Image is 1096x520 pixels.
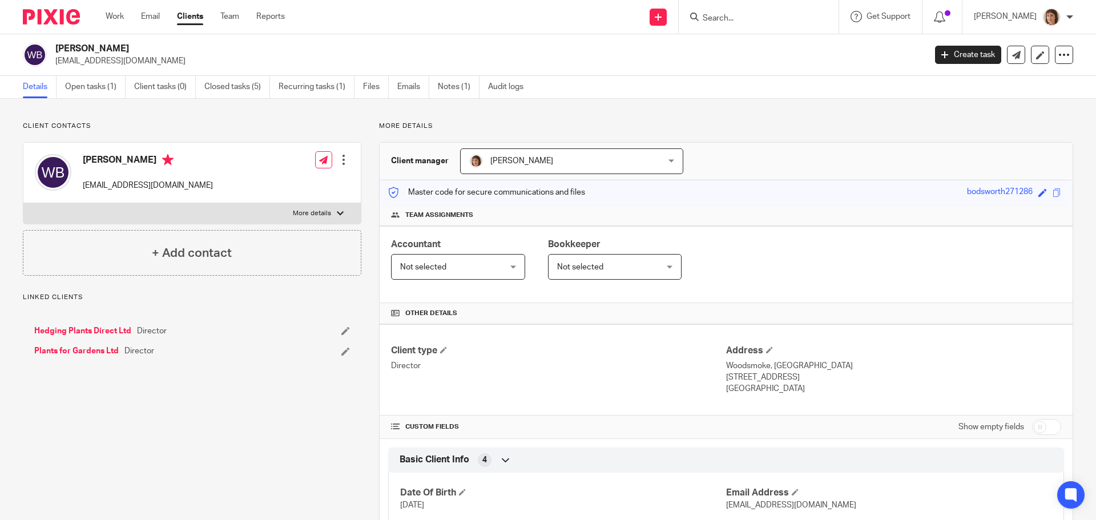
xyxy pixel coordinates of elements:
a: Audit logs [488,76,532,98]
p: More details [379,122,1073,131]
img: Pixie%204.jpg [1042,8,1061,26]
a: Hedging Plants Direct Ltd [34,325,131,337]
a: Open tasks (1) [65,76,126,98]
p: Woodsmoke, [GEOGRAPHIC_DATA] [726,360,1061,372]
span: [DATE] [400,501,424,509]
h3: Client manager [391,155,449,167]
h4: Date Of Birth [400,487,726,499]
a: Details [23,76,57,98]
span: Not selected [400,263,446,271]
label: Show empty fields [958,421,1024,433]
h4: Address [726,345,1061,357]
a: Email [141,11,160,22]
h2: [PERSON_NAME] [55,43,746,55]
p: Director [391,360,726,372]
span: [PERSON_NAME] [490,157,553,165]
span: Director [124,345,154,357]
p: Master code for secure communications and files [388,187,585,198]
p: Client contacts [23,122,361,131]
p: [EMAIL_ADDRESS][DOMAIN_NAME] [55,55,918,67]
h4: Email Address [726,487,1052,499]
span: 4 [482,454,487,466]
h4: Client type [391,345,726,357]
a: Notes (1) [438,76,479,98]
a: Client tasks (0) [134,76,196,98]
img: svg%3E [35,154,71,191]
span: Bookkeeper [548,240,601,249]
i: Primary [162,154,174,166]
span: Other details [405,309,457,318]
p: [PERSON_NAME] [974,11,1037,22]
span: Team assignments [405,211,473,220]
a: Create task [935,46,1001,64]
span: Not selected [557,263,603,271]
img: Pixie%204.jpg [469,154,483,168]
h4: + Add contact [152,244,232,262]
a: Work [106,11,124,22]
a: Recurring tasks (1) [279,76,354,98]
a: Clients [177,11,203,22]
div: bodsworth271286 [967,186,1033,199]
span: Accountant [391,240,441,249]
img: Pixie [23,9,80,25]
h4: CUSTOM FIELDS [391,422,726,432]
p: More details [293,209,331,218]
a: Closed tasks (5) [204,76,270,98]
p: [GEOGRAPHIC_DATA] [726,383,1061,394]
p: [EMAIL_ADDRESS][DOMAIN_NAME] [83,180,213,191]
a: Emails [397,76,429,98]
a: Plants for Gardens Ltd [34,345,119,357]
span: Director [137,325,167,337]
span: Basic Client Info [400,454,469,466]
h4: [PERSON_NAME] [83,154,213,168]
input: Search [702,14,804,24]
a: Team [220,11,239,22]
a: Files [363,76,389,98]
img: svg%3E [23,43,47,67]
p: Linked clients [23,293,361,302]
span: Get Support [867,13,910,21]
span: [EMAIL_ADDRESS][DOMAIN_NAME] [726,501,856,509]
p: [STREET_ADDRESS] [726,372,1061,383]
a: Reports [256,11,285,22]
